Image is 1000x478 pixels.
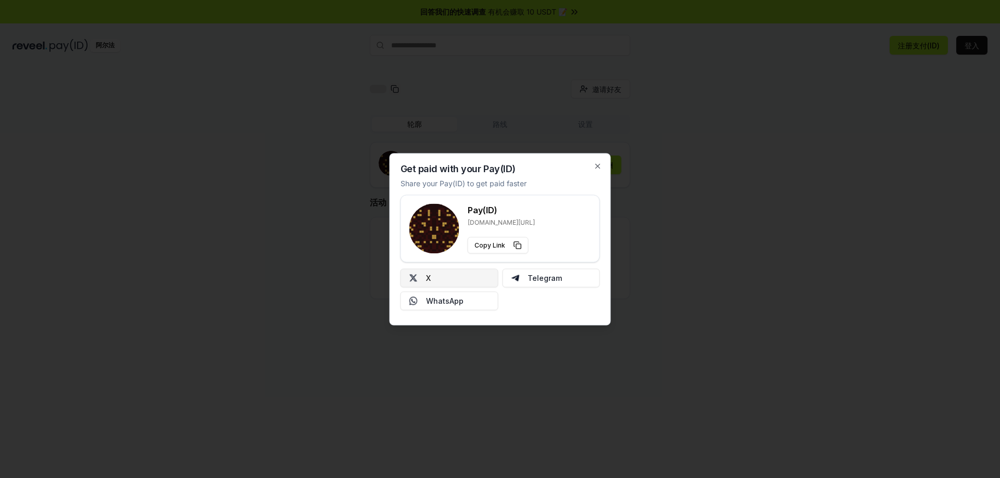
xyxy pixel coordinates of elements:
[468,237,529,253] button: Copy Link
[502,268,600,287] button: Telegram
[468,218,535,226] p: [DOMAIN_NAME][URL]
[401,164,516,173] h2: Get paid with your Pay(ID)
[401,291,498,310] button: WhatsApp
[409,274,418,282] img: X
[401,268,498,287] button: X
[511,274,519,282] img: Telegram
[409,296,418,305] img: Whatsapp
[468,203,535,216] h3: Pay(ID)
[401,177,527,188] p: Share your Pay(ID) to get paid faster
